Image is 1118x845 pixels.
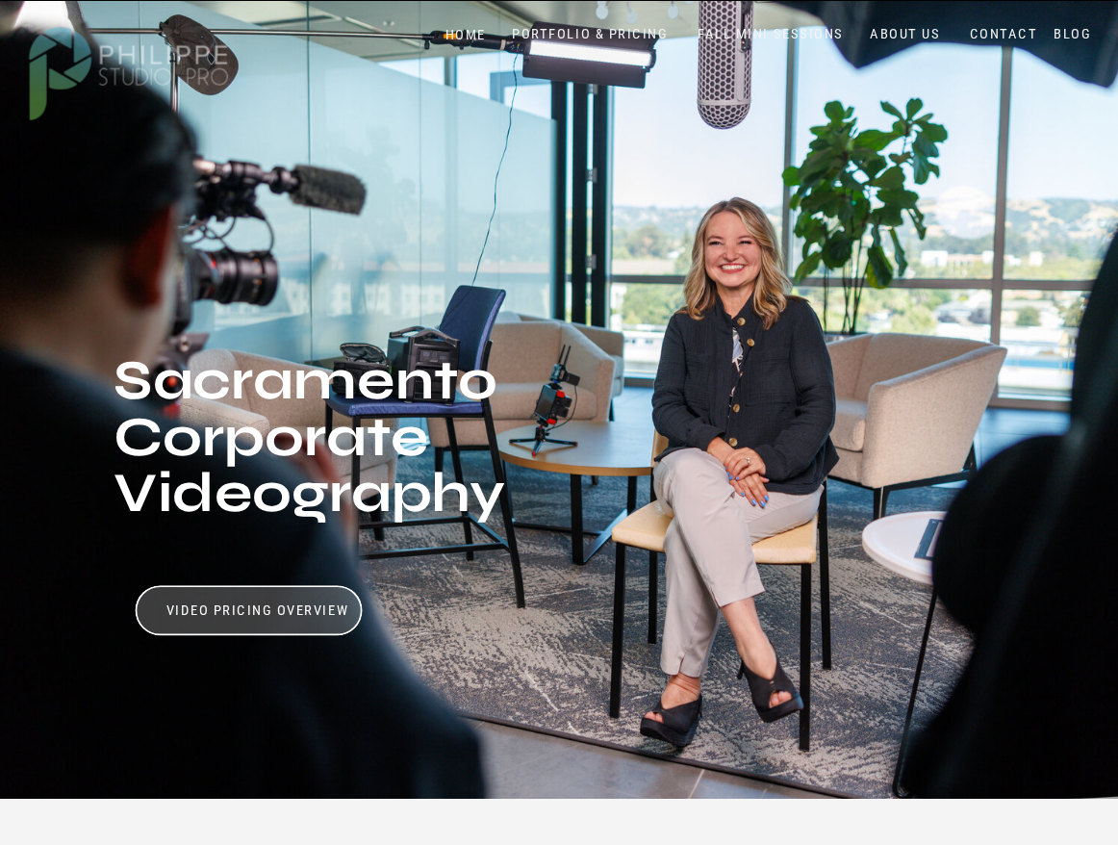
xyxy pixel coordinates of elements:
a: HOME [426,26,505,43]
a: Video Pricing Overview [164,602,350,620]
h1: Sacramento Corporate Videography [114,353,622,635]
a: FALL MINI SESSIONS [693,25,848,42]
a: PORTFOLIO & PRICING [505,25,675,42]
a: BLOG [1049,25,1095,42]
a: CONTACT [965,25,1041,42]
a: ABOUT US [866,25,945,42]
